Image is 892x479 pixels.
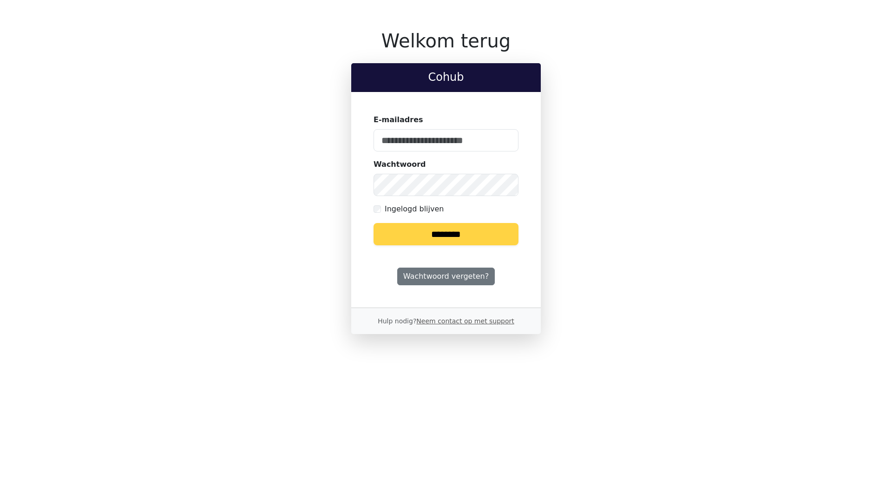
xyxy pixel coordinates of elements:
[351,30,541,52] h1: Welkom terug
[416,317,514,325] a: Neem contact op met support
[374,159,426,170] label: Wachtwoord
[397,268,495,285] a: Wachtwoord vergeten?
[378,317,514,325] small: Hulp nodig?
[359,71,533,84] h2: Cohub
[385,203,444,215] label: Ingelogd blijven
[374,114,423,125] label: E-mailadres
